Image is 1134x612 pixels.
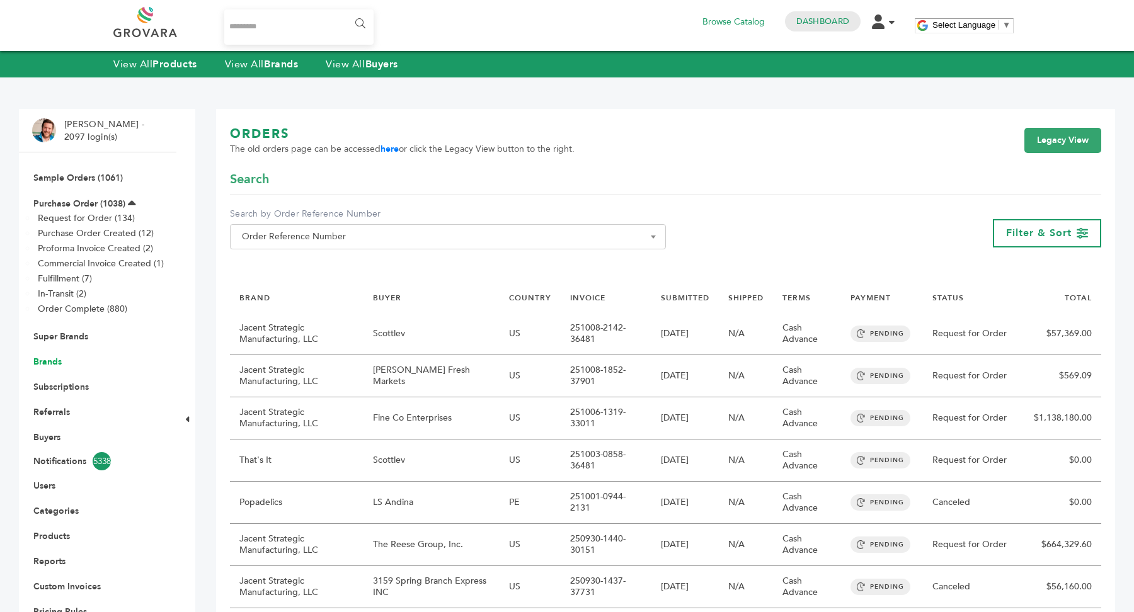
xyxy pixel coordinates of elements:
td: US [500,313,561,355]
span: PENDING [850,579,910,595]
td: [PERSON_NAME] Fresh Markets [364,355,500,397]
a: Custom Invoices [33,581,101,592]
a: Users [33,480,55,492]
a: Proforma Invoice Created (2) [38,242,153,254]
td: Scottlev [364,439,500,482]
span: Search [230,171,269,188]
td: Cash Advance [773,566,841,608]
td: Jacent Strategic Manufacturing, LLC [230,566,364,608]
a: Purchase Order (1038) [33,198,125,210]
span: PENDING [850,326,910,342]
a: Referrals [33,406,70,418]
span: PENDING [850,494,910,511]
span: Order Reference Number [230,224,666,249]
td: Canceled [923,566,1024,608]
a: Notifications5338 [33,452,162,470]
td: $569.09 [1024,355,1101,397]
a: SHIPPED [728,293,764,303]
td: 251008-2142-36481 [561,313,651,355]
td: 250930-1440-30151 [561,524,651,566]
td: 250930-1437-37731 [561,566,651,608]
td: The Reese Group, Inc. [364,524,500,566]
span: ​ [999,20,999,30]
a: INVOICE [570,293,605,303]
a: Brands [33,356,62,368]
td: N/A [719,313,773,355]
td: [DATE] [651,397,719,439]
td: That's It [230,439,364,482]
td: LS Andina [364,482,500,524]
span: The old orders page can be accessed or click the Legacy View button to the right. [230,143,575,156]
td: N/A [719,355,773,397]
a: Subscriptions [33,381,89,393]
td: Cash Advance [773,439,841,482]
td: $664,329.60 [1024,524,1101,566]
td: Cash Advance [773,355,841,397]
strong: Products [152,57,197,71]
a: Commercial Invoice Created (1) [38,258,164,269]
td: [DATE] [651,524,719,566]
a: In-Transit (2) [38,288,86,300]
td: Cash Advance [773,397,841,439]
strong: Buyers [365,57,398,71]
a: STATUS [932,293,964,303]
td: $1,138,180.00 [1024,397,1101,439]
td: Request for Order [923,524,1024,566]
td: Request for Order [923,439,1024,482]
a: Sample Orders (1061) [33,172,123,184]
td: 251003-0858-36481 [561,439,651,482]
td: 251006-1319-33011 [561,397,651,439]
td: $57,369.00 [1024,313,1101,355]
a: Reports [33,555,66,567]
a: Legacy View [1024,128,1101,153]
td: N/A [719,566,773,608]
a: Order Complete (880) [38,303,127,315]
td: US [500,397,561,439]
a: BRAND [239,293,270,303]
td: $0.00 [1024,439,1101,482]
td: Request for Order [923,397,1024,439]
td: US [500,355,561,397]
span: Filter & Sort [1006,226,1072,240]
td: Jacent Strategic Manufacturing, LLC [230,524,364,566]
td: US [500,524,561,566]
a: View AllBrands [225,57,299,71]
li: [PERSON_NAME] - 2097 login(s) [64,118,147,143]
td: 251008-1852-37901 [561,355,651,397]
a: BUYER [373,293,401,303]
td: Cash Advance [773,524,841,566]
td: [DATE] [651,566,719,608]
td: Cash Advance [773,313,841,355]
label: Search by Order Reference Number [230,208,666,220]
a: PAYMENT [850,293,891,303]
span: PENDING [850,452,910,468]
a: Browse Catalog [702,15,765,29]
span: PENDING [850,410,910,426]
td: N/A [719,482,773,524]
strong: Brands [264,57,298,71]
a: View AllProducts [113,57,197,71]
span: Select Language [932,20,995,30]
span: PENDING [850,536,910,553]
a: Purchase Order Created (12) [38,227,154,239]
span: ▼ [1002,20,1011,30]
td: Jacent Strategic Manufacturing, LLC [230,397,364,439]
a: Super Brands [33,331,88,343]
a: Products [33,530,70,542]
td: US [500,439,561,482]
a: Dashboard [796,16,849,27]
td: 3159 Spring Branch Express INC [364,566,500,608]
td: Request for Order [923,313,1024,355]
td: US [500,566,561,608]
td: N/A [719,524,773,566]
a: Fulfillment (7) [38,273,92,285]
a: Request for Order (134) [38,212,135,224]
td: N/A [719,397,773,439]
span: 5338 [93,452,111,470]
a: SUBMITTED [661,293,709,303]
a: COUNTRY [509,293,551,303]
input: Search... [224,9,374,45]
td: Fine Co Enterprises [364,397,500,439]
td: [DATE] [651,439,719,482]
span: Order Reference Number [237,228,659,246]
